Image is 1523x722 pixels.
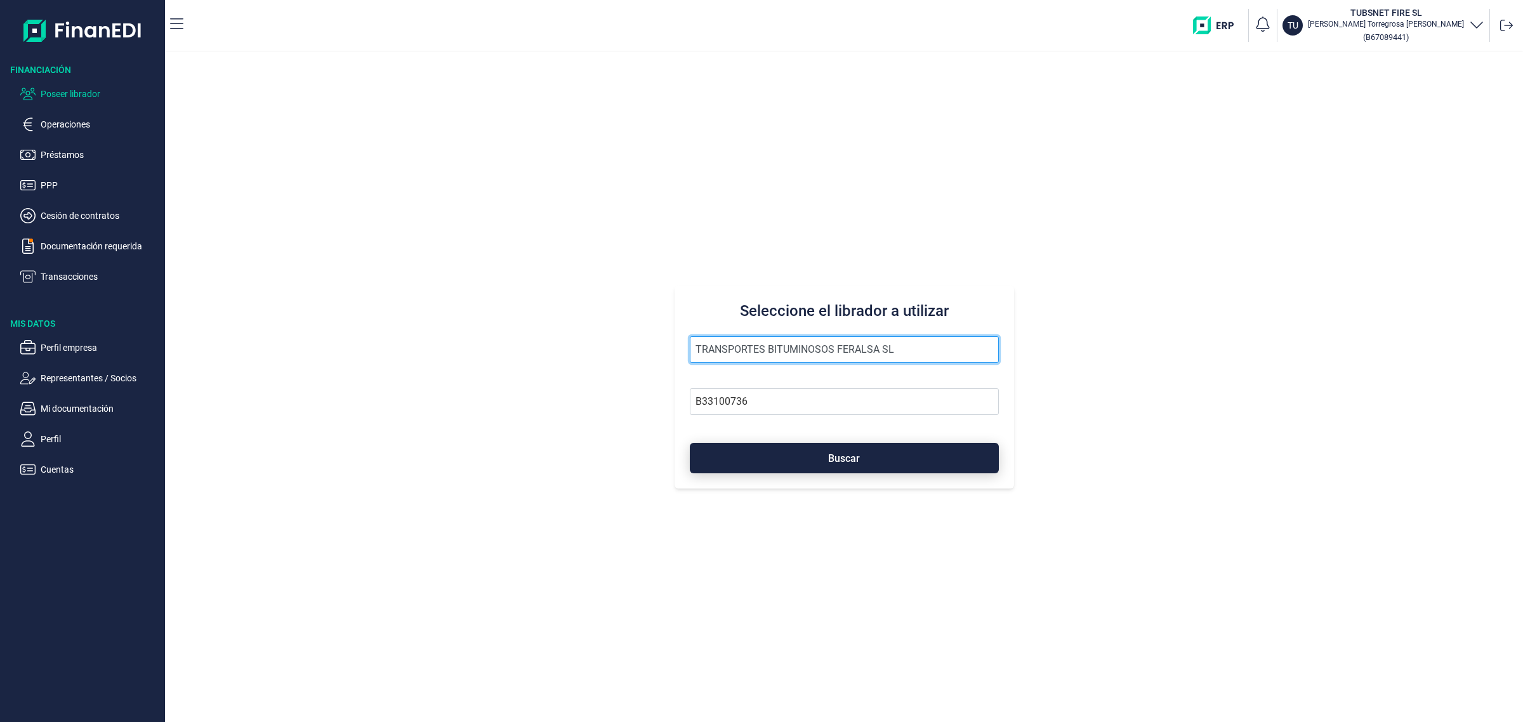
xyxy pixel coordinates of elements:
[1282,6,1484,44] button: TUTUBSNET FIRE SL[PERSON_NAME] Torregrosa [PERSON_NAME](B67089441)
[20,86,160,102] button: Poseer librador
[41,401,160,416] p: Mi documentación
[20,269,160,284] button: Transacciones
[20,147,160,162] button: Préstamos
[20,431,160,447] button: Perfil
[20,340,160,355] button: Perfil empresa
[23,10,142,51] img: Logo de aplicación
[690,443,999,473] button: Buscar
[41,431,160,447] p: Perfil
[20,239,160,254] button: Documentación requerida
[41,86,160,102] p: Poseer librador
[41,147,160,162] p: Préstamos
[41,239,160,254] p: Documentación requerida
[20,117,160,132] button: Operaciones
[20,371,160,386] button: Representantes / Socios
[1308,6,1464,19] h3: TUBSNET FIRE SL
[41,208,160,223] p: Cesión de contratos
[1288,19,1298,32] p: TU
[690,301,999,321] h3: Seleccione el librador a utilizar
[41,462,160,477] p: Cuentas
[1308,19,1464,29] p: [PERSON_NAME] Torregrosa [PERSON_NAME]
[1193,16,1243,34] img: erp
[1363,32,1409,42] small: Copiar cif
[20,208,160,223] button: Cesión de contratos
[20,178,160,193] button: PPP
[20,462,160,477] button: Cuentas
[41,371,160,386] p: Representantes / Socios
[690,336,999,363] input: Seleccione la razón social
[690,388,999,415] input: Busque por NIF
[41,117,160,132] p: Operaciones
[20,401,160,416] button: Mi documentación
[41,340,160,355] p: Perfil empresa
[41,269,160,284] p: Transacciones
[828,454,860,463] span: Buscar
[41,178,160,193] p: PPP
